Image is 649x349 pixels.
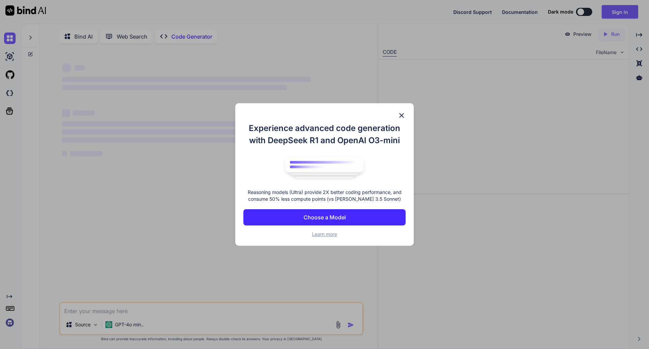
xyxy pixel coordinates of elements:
[312,231,337,237] span: Learn more
[243,209,406,225] button: Choose a Model
[243,189,406,202] p: Reasoning models (Ultra) provide 2X better coding performance, and consume 50% less compute point...
[281,153,368,182] img: bind logo
[398,111,406,119] img: close
[304,213,346,221] p: Choose a Model
[243,122,406,147] h1: Experience advanced code generation with DeepSeek R1 and OpenAI O3-mini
